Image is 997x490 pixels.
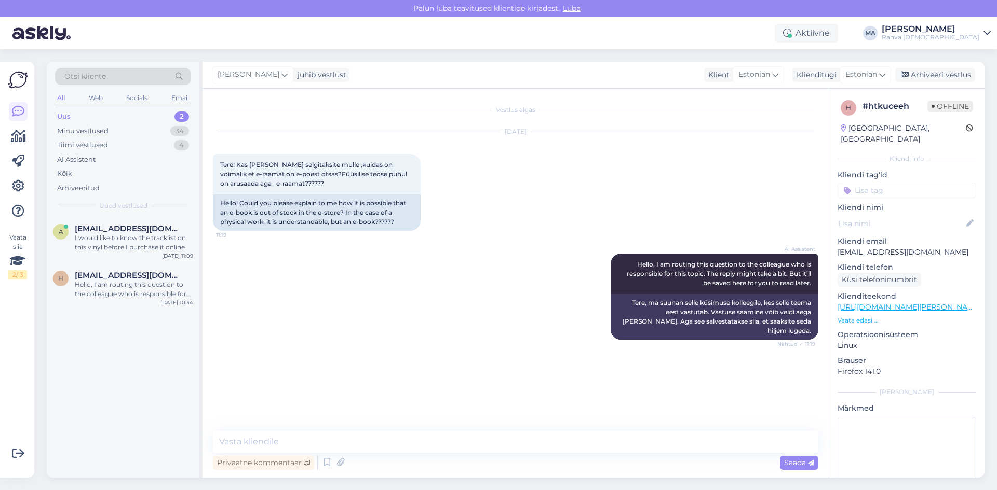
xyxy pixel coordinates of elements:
span: Offline [927,101,973,112]
p: [EMAIL_ADDRESS][DOMAIN_NAME] [838,247,976,258]
div: Privaatne kommentaar [213,456,314,470]
div: Tiimi vestlused [57,140,108,150]
span: Saada [784,458,814,467]
div: Hello! Could you please explain to me how it is possible that an e-book is out of stock in the e-... [213,194,421,231]
span: Estonian [738,69,770,80]
div: Uus [57,111,71,122]
div: [PERSON_NAME] [838,387,976,397]
input: Lisa tag [838,183,976,198]
span: AI Assistent [776,245,815,253]
span: Luba [560,4,584,13]
div: Arhiveeri vestlus [895,68,975,82]
div: Vestlus algas [213,105,818,115]
img: Askly Logo [8,70,28,90]
div: Klienditugi [792,69,837,80]
span: hak123@gmail.com [75,271,183,280]
div: Küsi telefoninumbrit [838,273,921,287]
span: h [58,274,63,282]
div: [DATE] 11:09 [162,252,193,260]
div: 2 / 3 [8,270,27,279]
p: Brauser [838,355,976,366]
div: 2 [174,111,189,122]
div: Arhiveeritud [57,183,100,193]
p: Märkmed [838,403,976,414]
div: [GEOGRAPHIC_DATA], [GEOGRAPHIC_DATA] [841,123,966,145]
div: 34 [170,126,189,136]
span: h [846,104,851,111]
div: Rahva [DEMOGRAPHIC_DATA] [882,33,979,41]
div: 4 [174,140,189,150]
div: [PERSON_NAME] [882,25,979,33]
div: Hello, I am routing this question to the colleague who is responsible for this topic. The reply m... [75,280,193,299]
div: Minu vestlused [57,126,109,136]
p: Linux [838,340,976,351]
div: Web [87,91,105,105]
p: Kliendi telefon [838,262,976,273]
p: Vaata edasi ... [838,316,976,325]
div: MA [863,26,878,40]
div: [DATE] 10:34 [160,299,193,306]
div: Socials [124,91,150,105]
span: Tere! Kas [PERSON_NAME] selgitaksite mulle ,kuidas on võimalik et e-raamat on e-poest otsas?Füüsi... [220,161,409,187]
a: [URL][DOMAIN_NAME][PERSON_NAME] [838,302,981,312]
div: All [55,91,67,105]
div: I would like to know the tracklist on this vinyl before I purchase it online [75,233,193,252]
div: [DATE] [213,127,818,136]
div: Email [169,91,191,105]
div: # htkuceeh [863,100,927,113]
span: Nähtud ✓ 11:19 [776,340,815,348]
span: 11:19 [216,231,255,239]
p: Firefox 141.0 [838,366,976,377]
span: Uued vestlused [99,201,147,211]
span: Otsi kliente [64,71,106,82]
p: Klienditeekond [838,291,976,302]
p: Kliendi tag'id [838,170,976,180]
p: Operatsioonisüsteem [838,329,976,340]
div: Vaata siia [8,233,27,279]
p: Kliendi email [838,236,976,247]
span: Hello, I am routing this question to the colleague who is responsible for this topic. The reply m... [627,260,813,287]
span: Estonian [845,69,877,80]
div: Tere, ma suunan selle küsimuse kolleegile, kes selle teema eest vastutab. Vastuse saamine võib ve... [611,294,818,340]
div: Aktiivne [775,24,838,43]
span: a [59,228,63,235]
div: juhib vestlust [293,69,346,80]
a: [PERSON_NAME]Rahva [DEMOGRAPHIC_DATA] [882,25,991,41]
div: Kõik [57,169,72,179]
span: [PERSON_NAME] [218,69,279,80]
span: anton.egoroff@gmail.com [75,224,183,233]
div: Kliendi info [838,154,976,163]
input: Lisa nimi [838,218,964,229]
div: AI Assistent [57,155,96,165]
div: Klient [704,69,730,80]
p: Kliendi nimi [838,202,976,213]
